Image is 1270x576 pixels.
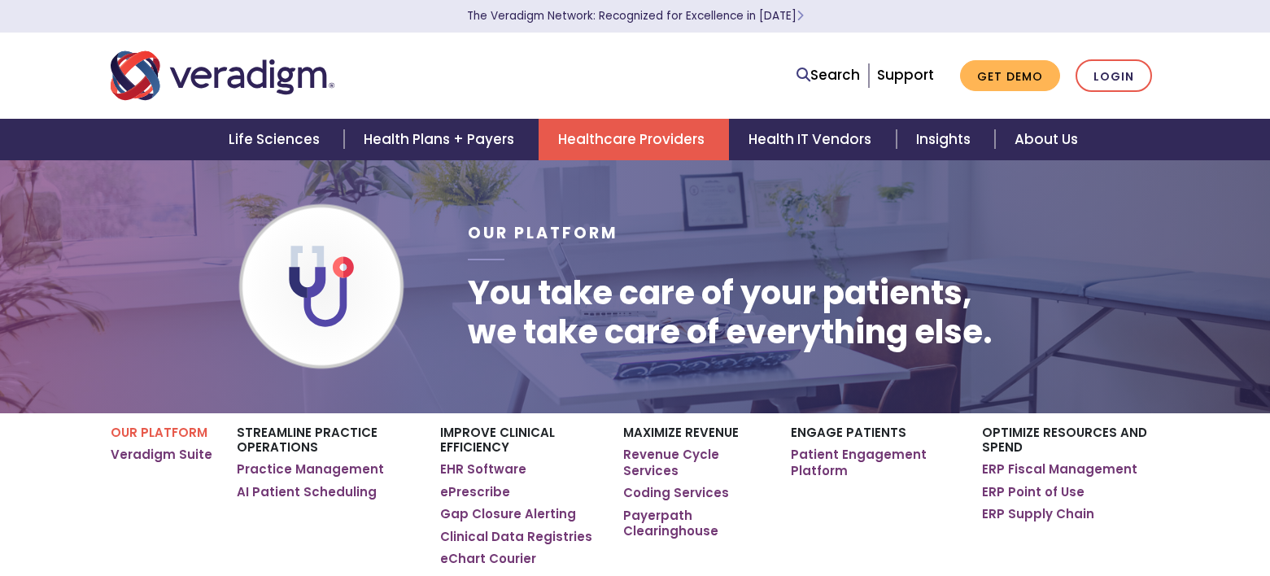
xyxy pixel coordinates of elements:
a: Login [1076,59,1152,93]
a: Clinical Data Registries [440,529,592,545]
a: Health Plans + Payers [344,119,539,160]
a: About Us [995,119,1098,160]
a: EHR Software [440,461,526,478]
a: ePrescribe [440,484,510,500]
a: The Veradigm Network: Recognized for Excellence in [DATE]Learn More [467,8,804,24]
a: Payerpath Clearinghouse [623,508,766,539]
a: Practice Management [237,461,384,478]
a: Life Sciences [209,119,344,160]
a: AI Patient Scheduling [237,484,377,500]
a: Revenue Cycle Services [623,447,766,478]
h1: You take care of your patients, we take care of everything else. [468,273,993,351]
span: Our Platform [468,222,618,244]
a: Support [877,65,934,85]
a: Healthcare Providers [539,119,729,160]
a: Health IT Vendors [729,119,896,160]
a: ERP Supply Chain [982,506,1094,522]
a: eChart Courier [440,551,536,567]
a: ERP Fiscal Management [982,461,1137,478]
a: Gap Closure Alerting [440,506,576,522]
a: ERP Point of Use [982,484,1085,500]
a: Search [796,64,860,86]
a: Insights [897,119,995,160]
a: Patient Engagement Platform [791,447,958,478]
a: Coding Services [623,485,729,501]
span: Learn More [796,8,804,24]
a: Get Demo [960,60,1060,92]
img: Veradigm logo [111,49,334,103]
a: Veradigm Suite [111,447,212,463]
